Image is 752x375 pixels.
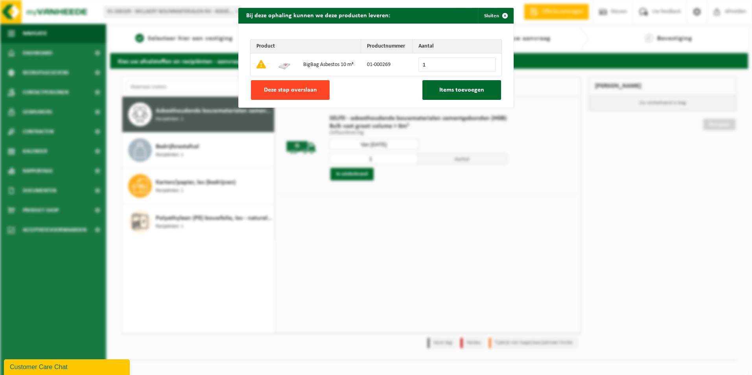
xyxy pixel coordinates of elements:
th: Aantal [413,40,501,53]
button: Sluiten [478,8,513,24]
button: Items toevoegen [422,80,501,100]
th: Productnummer [361,40,413,53]
td: BigBag Asbestos 10 m³ [297,53,361,76]
th: Product [251,40,361,53]
span: Items toevoegen [439,87,484,93]
h2: Bij deze ophaling kunnen we deze producten leveren: [238,8,398,23]
td: 01-000269 [361,53,413,76]
button: Deze stap overslaan [251,80,330,100]
iframe: chat widget [4,358,131,375]
span: Deze stap overslaan [264,87,317,93]
img: 01-000269 [278,58,291,70]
